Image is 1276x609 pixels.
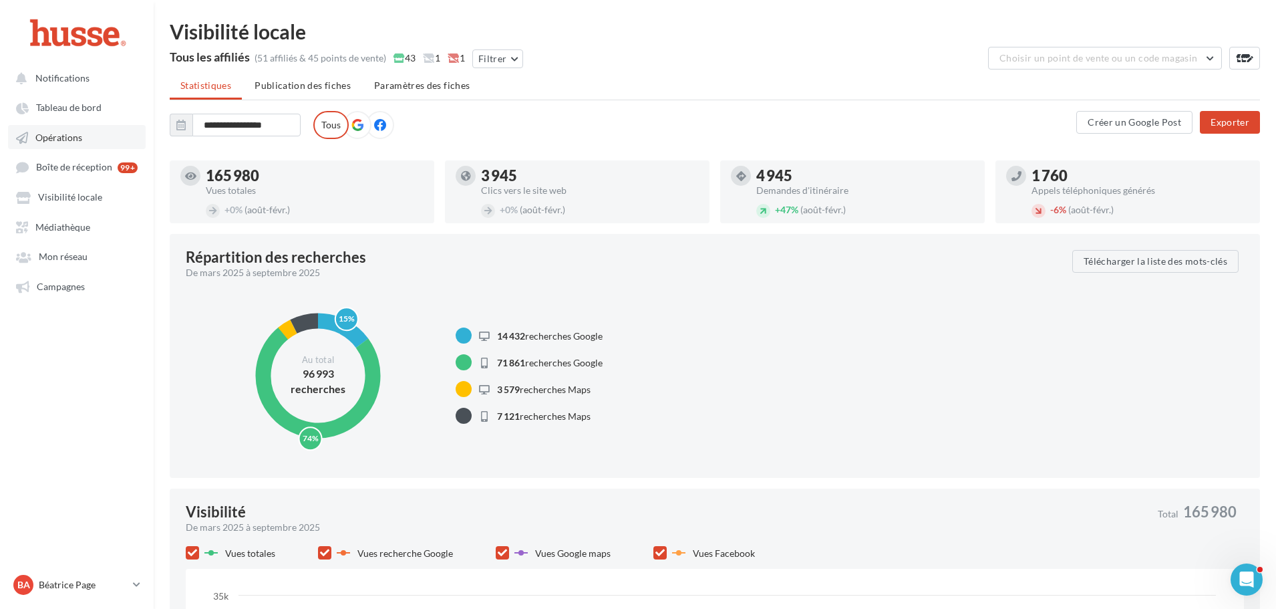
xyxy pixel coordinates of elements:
[693,547,755,559] span: Vues Facebook
[8,185,146,209] a: Visibilité locale
[224,204,230,215] span: +
[1183,505,1237,519] span: 165 980
[1231,564,1263,596] iframe: Intercom live chat
[1076,111,1192,134] button: Créer un Google Post
[472,49,523,68] button: Filtrer
[800,204,846,215] span: (août-févr.)
[448,51,465,65] span: 1
[497,384,591,395] span: recherches Maps
[1050,204,1066,215] span: 6%
[11,572,143,598] a: Ba Béatrice Page
[357,547,453,559] span: Vues recherche Google
[313,111,349,139] label: Tous
[35,132,82,143] span: Opérations
[8,125,146,149] a: Opérations
[37,281,85,292] span: Campagnes
[186,505,246,519] div: Visibilité
[497,410,520,422] span: 7 121
[999,52,1197,64] span: Choisir un point de vente ou un code magasin
[36,102,102,114] span: Tableau de bord
[8,66,140,90] button: Notifications
[8,274,146,298] a: Campagnes
[497,330,603,342] span: recherches Google
[255,51,386,65] div: (51 affiliés & 45 points de vente)
[225,547,275,559] span: Vues totales
[35,221,90,233] span: Médiathèque
[1158,509,1178,519] span: Total
[481,168,699,183] div: 3 945
[1200,111,1260,134] button: Exporter
[520,204,565,215] span: (août-févr.)
[186,521,1147,534] div: De mars 2025 à septembre 2025
[775,204,798,215] span: 47%
[1050,204,1054,215] span: -
[497,330,525,342] span: 14 432
[500,204,505,215] span: +
[245,204,290,215] span: (août-févr.)
[374,80,470,91] span: Paramètres des fiches
[118,162,138,173] div: 99+
[481,186,699,195] div: Clics vers le site web
[206,168,424,183] div: 165 980
[1031,186,1249,195] div: Appels téléphoniques générés
[17,578,30,592] span: Ba
[224,204,243,215] span: 0%
[988,47,1222,70] button: Choisir un point de vente ou un code magasin
[8,244,146,268] a: Mon réseau
[497,384,520,395] span: 3 579
[186,250,366,265] div: Répartition des recherches
[255,80,351,91] span: Publication des fiches
[8,95,146,119] a: Tableau de bord
[756,186,974,195] div: Demandes d'itinéraire
[38,192,102,203] span: Visibilité locale
[36,162,112,173] span: Boîte de réception
[497,357,603,368] span: recherches Google
[497,357,525,368] span: 71 861
[393,51,416,65] span: 43
[500,204,518,215] span: 0%
[39,578,128,592] p: Béatrice Page
[1072,250,1239,273] button: Télécharger la liste des mots-clés
[8,215,146,239] a: Médiathèque
[213,590,229,602] text: 35k
[775,204,780,215] span: +
[170,51,250,63] div: Tous les affiliés
[186,266,1062,279] div: De mars 2025 à septembre 2025
[535,547,611,559] span: Vues Google maps
[170,21,1260,41] div: Visibilité locale
[39,251,88,263] span: Mon réseau
[1068,204,1114,215] span: (août-févr.)
[35,72,90,84] span: Notifications
[1031,168,1249,183] div: 1 760
[8,154,146,179] a: Boîte de réception 99+
[206,186,424,195] div: Vues totales
[423,51,440,65] span: 1
[497,410,591,422] span: recherches Maps
[756,168,974,183] div: 4 945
